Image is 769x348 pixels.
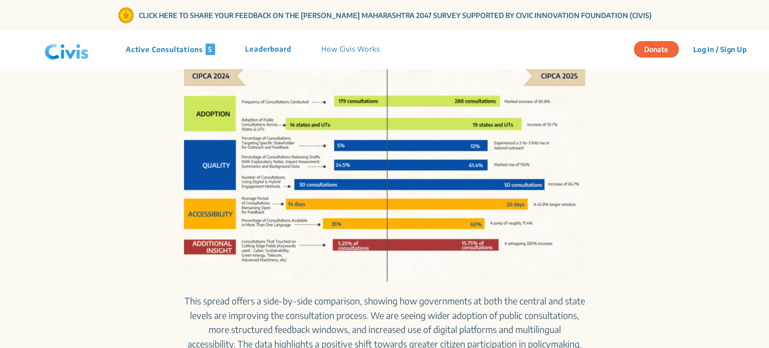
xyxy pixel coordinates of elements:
a: CLICK HERE TO SHARE YOUR FEEDBACK ON THE [PERSON_NAME] MAHARASHTRA 2047 SURVEY SUPPORTED BY CIVIC... [139,10,652,21]
button: Donate [634,41,679,58]
p: Leaderboard [245,44,291,55]
span: 5 [206,44,215,55]
a: Donate [634,44,686,54]
img: navlogo.png [41,35,93,65]
p: How Civis Works [321,44,380,55]
p: Active Consultations [126,44,215,55]
button: Log In / Sign Up [686,42,753,57]
img: Award Image [184,48,585,281]
img: Gom Logo [117,7,135,24]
